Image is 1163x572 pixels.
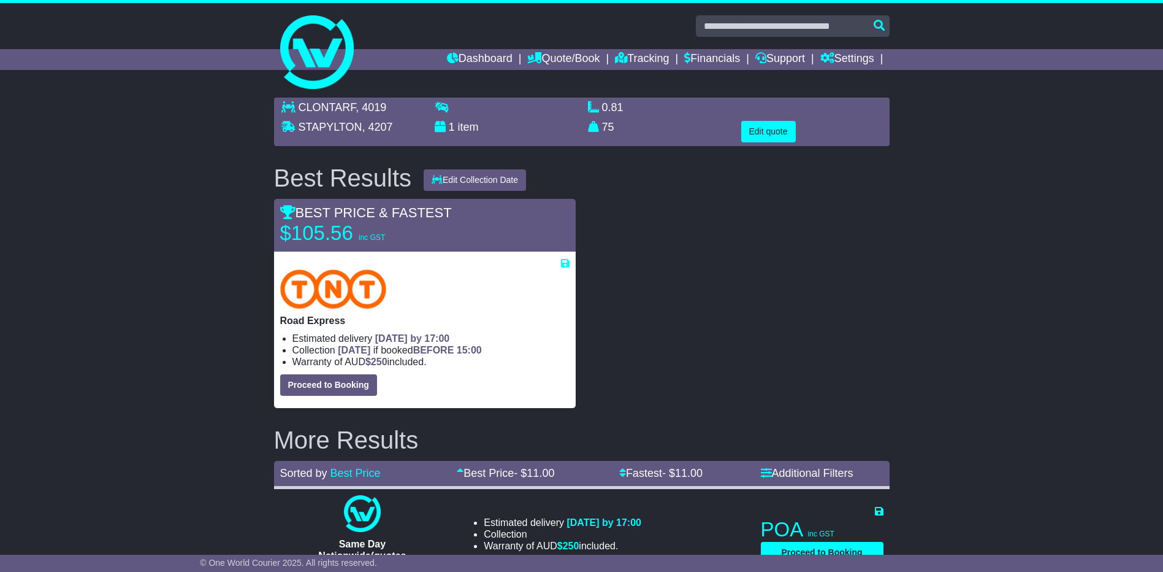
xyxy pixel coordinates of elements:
[741,121,796,142] button: Edit quote
[761,517,883,542] p: POA
[268,164,418,191] div: Best Results
[371,357,387,367] span: 250
[514,467,554,479] span: - $
[602,121,614,133] span: 75
[557,541,579,551] span: $
[761,542,883,563] button: Proceed to Booking
[280,269,387,309] img: TNT Domestic: Road Express
[365,357,387,367] span: $
[292,333,570,344] li: Estimated delivery
[338,345,481,355] span: if booked
[344,495,381,532] img: One World Courier: Same Day Nationwide(quotes take 0.5-1 hour)
[484,528,641,540] li: Collection
[424,169,526,191] button: Edit Collection Date
[602,101,623,114] span: 0.81
[527,467,554,479] span: 11.00
[274,427,890,454] h2: More Results
[299,101,356,114] span: CLONTARF
[563,541,579,551] span: 250
[755,49,805,70] a: Support
[280,315,570,327] p: Road Express
[292,356,570,368] li: Warranty of AUD included.
[527,49,600,70] a: Quote/Book
[447,49,513,70] a: Dashboard
[808,530,834,538] span: inc GST
[675,467,703,479] span: 11.00
[457,345,482,355] span: 15:00
[684,49,740,70] a: Financials
[375,333,450,344] span: [DATE] by 17:00
[280,221,433,245] p: $105.56
[338,345,370,355] span: [DATE]
[359,233,385,242] span: inc GST
[200,558,377,568] span: © One World Courier 2025. All rights reserved.
[484,540,641,552] li: Warranty of AUD included.
[356,101,386,114] span: , 4019
[615,49,669,70] a: Tracking
[280,374,377,396] button: Proceed to Booking
[292,344,570,356] li: Collection
[299,121,362,133] span: STAPYLTON
[413,345,454,355] span: BEFORE
[662,467,703,479] span: - $
[457,467,554,479] a: Best Price- $11.00
[619,467,703,479] a: Fastest- $11.00
[761,467,853,479] a: Additional Filters
[566,517,641,528] span: [DATE] by 17:00
[280,467,327,479] span: Sorted by
[330,467,381,479] a: Best Price
[449,121,455,133] span: 1
[458,121,479,133] span: item
[484,517,641,528] li: Estimated delivery
[280,205,452,220] span: BEST PRICE & FASTEST
[362,121,393,133] span: , 4207
[820,49,874,70] a: Settings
